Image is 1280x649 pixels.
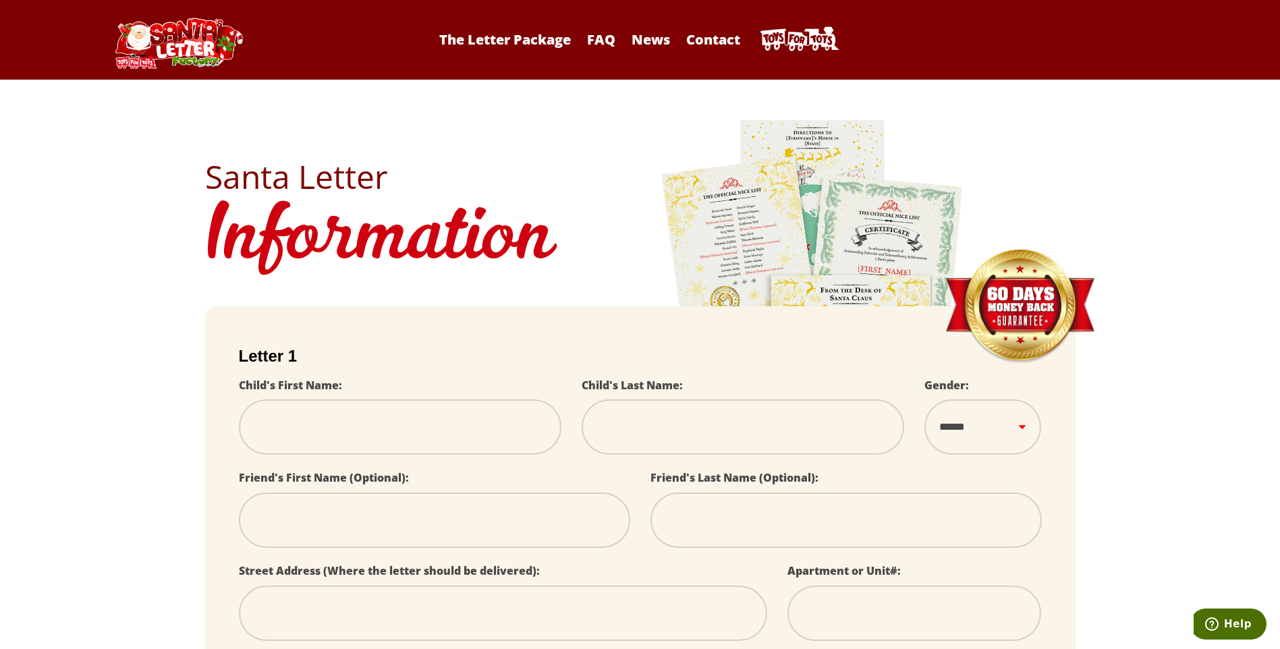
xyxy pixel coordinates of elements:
[239,470,409,485] label: Friend's First Name (Optional):
[205,161,1076,193] h2: Santa Letter
[924,378,969,393] label: Gender:
[111,18,246,69] img: Santa Letter Logo
[433,30,578,49] a: The Letter Package
[787,563,901,578] label: Apartment or Unit#:
[1194,609,1267,642] iframe: Opens a widget where you can find more information
[239,378,342,393] label: Child's First Name:
[661,118,964,495] img: letters.png
[205,193,1076,286] h1: Information
[679,30,747,49] a: Contact
[239,563,540,578] label: Street Address (Where the letter should be delivered):
[239,347,1042,366] h2: Letter 1
[944,249,1096,364] img: Money Back Guarantee
[625,30,677,49] a: News
[582,378,683,393] label: Child's Last Name:
[580,30,622,49] a: FAQ
[650,470,818,485] label: Friend's Last Name (Optional):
